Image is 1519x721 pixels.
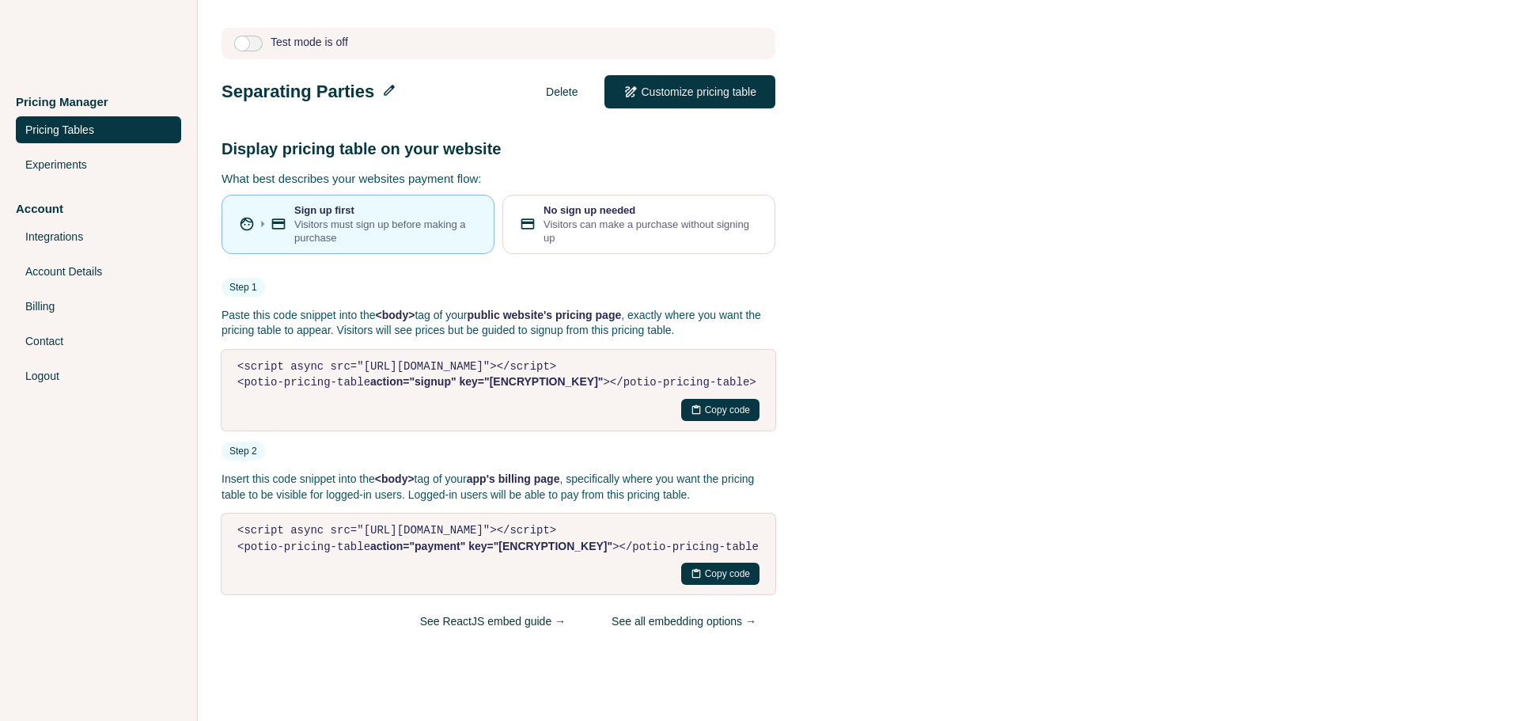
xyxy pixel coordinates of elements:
a: Account [16,202,181,215]
div: Pricing Manager [16,95,181,108]
h2: Separating Parties [222,82,396,102]
span: credit_card [520,216,536,232]
b: action="signup" key="[ENCRYPTION_KEY]" [370,375,603,388]
code: <script async src="[URL][DOMAIN_NAME]"></script> <potio-pricing-table ></potio-pricing-table> [237,523,759,555]
div: Sign up first [294,203,479,218]
div: No sign up needed [544,203,760,218]
span: content_paste [691,404,702,416]
a: Pricing Tables [16,116,181,143]
a: Delete [527,76,597,108]
div: Visitors can make a purchase without signing up [544,218,760,245]
a: Billing [16,293,181,320]
div: Step 1 [222,278,265,297]
h3: Display pricing table on your website [222,140,775,158]
code: <body> [375,472,415,485]
span: edit [382,83,396,97]
span: content_paste [691,568,702,579]
code: <script async src="[URL][DOMAIN_NAME]"></script> <potio-pricing-table ></potio-pricing-table> [237,359,756,391]
b: action="payment" key="[ENCRYPTION_KEY]" [370,540,612,552]
span: draw [623,85,638,99]
div: Step 2 [222,442,265,461]
a: Experiments [16,151,181,178]
a: See all embedding options → [593,605,775,637]
span: face [239,216,255,232]
p: What best describes your websites payment flow: [222,170,775,187]
a: Integrations [16,223,181,250]
button: content_pasteCopy code [681,563,759,585]
a: See ReactJS embed guide → [401,605,585,637]
div: Visitors must sign up before making a purchase [294,218,479,245]
a: Contact [16,328,181,355]
span: credit_card [271,216,286,232]
b: app's billing page [467,472,560,485]
b: public website's pricing page [468,309,622,321]
span: arrow_right [255,216,271,232]
a: drawCustomize pricing table [604,75,775,108]
div: Test mode is off [271,36,348,51]
p: Paste this code snippet into the tag of your , exactly where you want the pricing table to appear... [222,308,775,339]
code: <body> [376,309,415,321]
a: Logout [16,362,181,389]
p: Insert this code snippet into the tag of your , specifically where you want the pricing table to ... [222,472,775,503]
button: content_pasteCopy code [681,399,759,421]
a: Account Details [16,258,181,285]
